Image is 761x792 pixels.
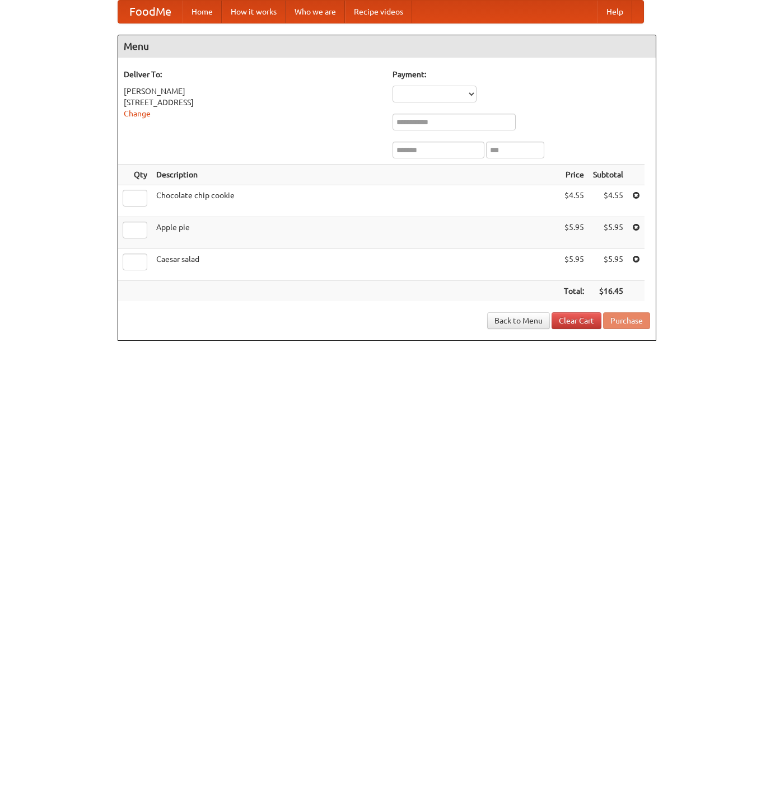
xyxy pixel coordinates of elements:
[183,1,222,23] a: Home
[559,185,589,217] td: $4.55
[152,217,559,249] td: Apple pie
[124,109,151,118] a: Change
[559,165,589,185] th: Price
[589,165,628,185] th: Subtotal
[152,185,559,217] td: Chocolate chip cookie
[124,69,381,80] h5: Deliver To:
[559,281,589,302] th: Total:
[118,1,183,23] a: FoodMe
[487,312,550,329] a: Back to Menu
[152,165,559,185] th: Description
[393,69,650,80] h5: Payment:
[589,281,628,302] th: $16.45
[597,1,632,23] a: Help
[589,249,628,281] td: $5.95
[124,97,381,108] div: [STREET_ADDRESS]
[345,1,412,23] a: Recipe videos
[589,185,628,217] td: $4.55
[589,217,628,249] td: $5.95
[124,86,381,97] div: [PERSON_NAME]
[559,217,589,249] td: $5.95
[118,165,152,185] th: Qty
[222,1,286,23] a: How it works
[552,312,601,329] a: Clear Cart
[603,312,650,329] button: Purchase
[559,249,589,281] td: $5.95
[286,1,345,23] a: Who we are
[152,249,559,281] td: Caesar salad
[118,35,656,58] h4: Menu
